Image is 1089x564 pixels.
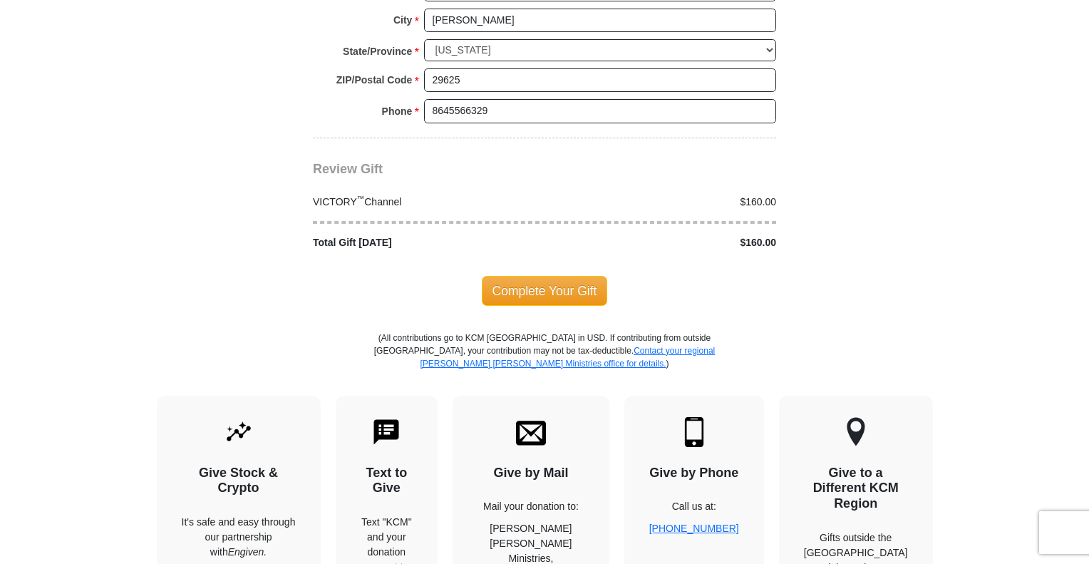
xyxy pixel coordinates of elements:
div: $160.00 [544,235,784,250]
p: (All contributions go to KCM [GEOGRAPHIC_DATA] in USD. If contributing from outside [GEOGRAPHIC_D... [373,332,716,396]
a: Contact your regional [PERSON_NAME] [PERSON_NAME] Ministries office for details. [420,346,715,369]
strong: City [393,10,412,30]
span: Review Gift [313,162,383,176]
p: It's safe and easy through our partnership with [182,515,296,560]
h4: Text to Give [361,466,413,496]
img: mobile.svg [679,417,709,447]
h4: Give by Mail [478,466,584,481]
p: Mail your donation to: [478,499,584,514]
h4: Give by Phone [649,466,739,481]
h4: Give to a Different KCM Region [804,466,908,512]
sup: ™ [357,194,365,202]
a: [PHONE_NUMBER] [649,523,739,534]
strong: State/Province [343,41,412,61]
div: $160.00 [544,195,784,210]
span: Complete Your Gift [482,276,608,306]
img: other-region [846,417,866,447]
strong: Phone [382,101,413,121]
strong: ZIP/Postal Code [336,70,413,90]
p: Call us at: [649,499,739,514]
img: give-by-stock.svg [224,417,254,447]
img: envelope.svg [516,417,546,447]
div: VICTORY Channel [306,195,545,210]
img: text-to-give.svg [371,417,401,447]
div: Total Gift [DATE] [306,235,545,250]
i: Engiven. [228,546,267,558]
h4: Give Stock & Crypto [182,466,296,496]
